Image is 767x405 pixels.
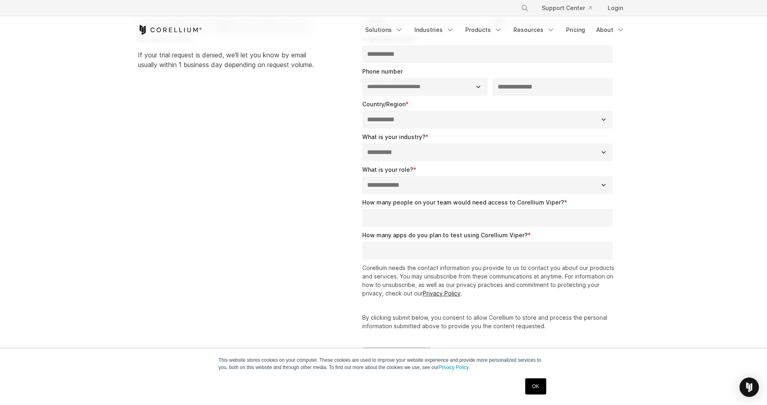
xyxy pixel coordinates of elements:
[362,313,617,330] p: By clicking submit below, you consent to allow Corellium to store and process the personal inform...
[362,166,413,173] span: What is your role?
[138,25,202,35] a: Corellium Home
[740,378,759,397] div: Open Intercom Messenger
[601,1,630,15] a: Login
[461,23,507,37] a: Products
[219,356,549,371] p: This website stores cookies on your computer. These cookies are used to improve your website expe...
[423,290,461,297] a: Privacy Policy
[362,101,406,108] span: Country/Region
[362,232,528,238] span: How many apps do you plan to test using Corellium Viper?
[535,1,598,15] a: Support Center
[525,378,546,394] a: OK
[518,1,532,15] button: Search
[592,23,630,37] a: About
[410,23,459,37] a: Industries
[138,51,314,69] span: If your trial request is denied, we'll let you know by email usually within 1 business day depend...
[511,1,630,15] div: Navigation Menu
[439,365,470,370] a: Privacy Policy.
[561,23,590,37] a: Pricing
[362,199,564,206] span: How many people on your team would need access to Corellium Viper?
[360,23,630,37] div: Navigation Menu
[509,23,560,37] a: Resources
[362,133,425,140] span: What is your industry?
[360,23,408,37] a: Solutions
[362,68,403,75] span: Phone number
[362,264,617,297] p: Corellium needs the contact information you provide to us to contact you about our products and s...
